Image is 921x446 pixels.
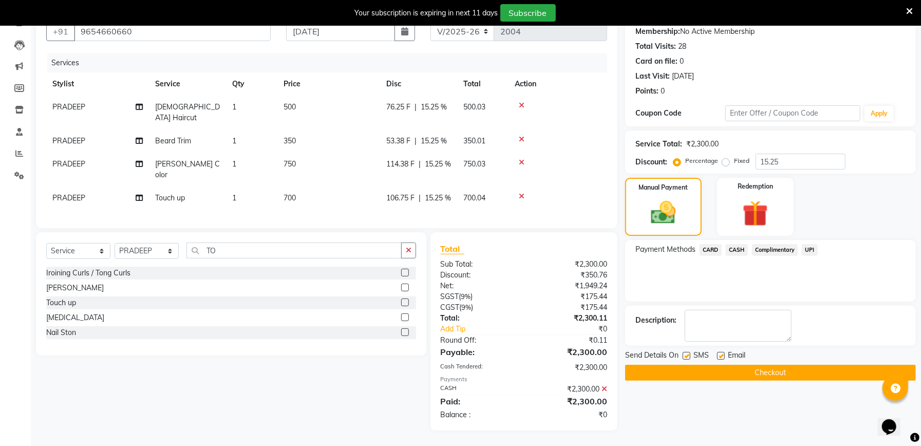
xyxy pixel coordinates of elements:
div: No Active Membership [635,26,906,37]
label: Manual Payment [638,183,688,192]
span: | [419,159,421,170]
div: ₹175.44 [524,302,615,313]
span: PRADEEP [52,102,85,112]
div: ₹2,300.00 [686,139,719,150]
span: CARD [700,244,722,256]
th: Price [277,72,380,96]
div: ₹2,300.00 [524,384,615,395]
div: Nail Ston [46,327,76,338]
label: Redemption [738,182,773,191]
img: _gift.svg [735,197,777,230]
a: Add Tip [433,324,539,335]
div: Touch up [46,298,76,308]
span: Payment Methods [635,244,696,255]
div: Paid: [433,395,524,407]
div: Membership: [635,26,680,37]
label: Fixed [734,156,749,165]
div: ₹2,300.00 [524,259,615,270]
button: +91 [46,22,75,41]
span: PRADEEP [52,159,85,169]
span: [DEMOGRAPHIC_DATA] Haircut [155,102,220,122]
span: Send Details On [625,350,679,363]
span: CGST [441,303,460,312]
span: 76.25 F [386,102,410,113]
button: Checkout [625,365,916,381]
th: Stylist [46,72,149,96]
span: 53.38 F [386,136,410,146]
span: SGST [441,292,459,301]
span: Complimentary [752,244,798,256]
th: Qty [226,72,277,96]
span: 1 [232,193,236,202]
div: ₹0.11 [524,335,615,346]
div: Payments [441,375,607,384]
button: Apply [864,106,894,121]
input: Search by Name/Mobile/Email/Code [74,22,271,41]
span: 750 [284,159,296,169]
span: 700 [284,193,296,202]
div: CASH [433,384,524,395]
div: ₹1,949.24 [524,281,615,291]
span: 700.04 [463,193,485,202]
span: 15.25 % [421,102,447,113]
span: 114.38 F [386,159,415,170]
div: Balance : [433,410,524,420]
span: 1 [232,159,236,169]
div: Last Visit: [635,71,670,82]
span: 15.25 % [425,159,451,170]
span: [PERSON_NAME] Color [155,159,220,179]
div: [PERSON_NAME] [46,283,104,293]
span: 500 [284,102,296,112]
div: ₹350.76 [524,270,615,281]
label: Percentage [685,156,718,165]
span: 106.75 F [386,193,415,203]
div: Description: [635,315,676,326]
span: SMS [693,350,709,363]
input: Search or Scan [186,243,402,258]
span: 9% [461,292,471,301]
th: Disc [380,72,457,96]
span: Total [441,244,464,254]
span: 350 [284,136,296,145]
th: Service [149,72,226,96]
div: ₹2,300.00 [524,362,615,373]
span: 15.25 % [421,136,447,146]
img: _cash.svg [643,198,684,227]
div: 0 [661,86,665,97]
div: Cash Tendered: [433,362,524,373]
span: Beard Trim [155,136,191,145]
input: Enter Offer / Coupon Code [725,105,860,121]
div: ₹0 [539,324,615,335]
div: Discount: [635,157,667,168]
div: Total Visits: [635,41,676,52]
div: ₹0 [524,410,615,420]
div: 0 [680,56,684,67]
div: Services [47,53,615,72]
span: | [415,136,417,146]
div: ₹2,300.00 [524,395,615,407]
span: | [415,102,417,113]
th: Action [509,72,607,96]
span: PRADEEP [52,193,85,202]
span: Touch up [155,193,185,202]
span: 1 [232,102,236,112]
div: [DATE] [672,71,694,82]
div: Round Off: [433,335,524,346]
div: Your subscription is expiring in next 11 days [355,8,498,18]
div: Total: [433,313,524,324]
span: 750.03 [463,159,485,169]
button: Subscribe [500,4,556,22]
span: 350.01 [463,136,485,145]
div: Service Total: [635,139,682,150]
iframe: chat widget [878,405,911,436]
div: Points: [635,86,659,97]
div: Iroining Curls / Tong Curls [46,268,130,278]
div: Discount: [433,270,524,281]
span: 15.25 % [425,193,451,203]
span: | [419,193,421,203]
span: CASH [726,244,748,256]
div: ( ) [433,291,524,302]
th: Total [457,72,509,96]
div: 28 [678,41,686,52]
div: Coupon Code [635,108,725,119]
